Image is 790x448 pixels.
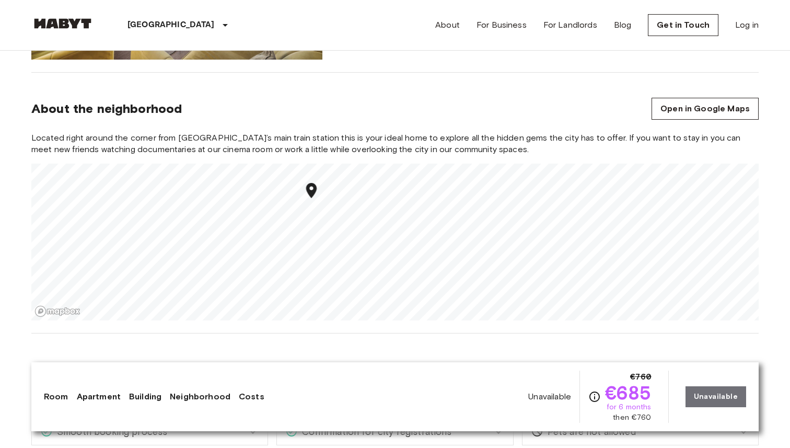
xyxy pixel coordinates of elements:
[31,132,759,155] span: Located right around the corner from [GEOGRAPHIC_DATA]’s main train station this is your ideal ho...
[53,425,167,439] span: Smooth booking process
[277,419,513,445] div: Confirmation for city registrations
[630,371,652,383] span: €760
[607,402,652,412] span: for 6 months
[477,19,527,31] a: For Business
[605,383,652,402] span: €685
[32,419,268,445] div: Smooth booking process
[528,391,571,403] span: Unavailable
[44,390,68,403] a: Room
[34,305,80,317] a: Mapbox logo
[239,390,264,403] a: Costs
[127,19,215,31] p: [GEOGRAPHIC_DATA]
[522,419,758,445] div: Pets are not allowed
[435,19,460,31] a: About
[543,425,636,439] span: Pets are not allowed
[613,412,651,423] span: then €760
[129,390,161,403] a: Building
[543,19,597,31] a: For Landlords
[648,14,718,36] a: Get in Touch
[614,19,632,31] a: Blog
[170,390,230,403] a: Neighborhood
[298,425,451,439] span: Confirmation for city registrations
[588,390,601,403] svg: Check cost overview for full price breakdown. Please note that discounts apply to new joiners onl...
[652,98,759,120] a: Open in Google Maps
[31,164,759,320] canvas: Map
[31,18,94,29] img: Habyt
[735,19,759,31] a: Log in
[77,390,121,403] a: Apartment
[31,359,759,374] span: Things to know
[303,181,321,203] div: Map marker
[31,101,182,117] span: About the neighborhood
